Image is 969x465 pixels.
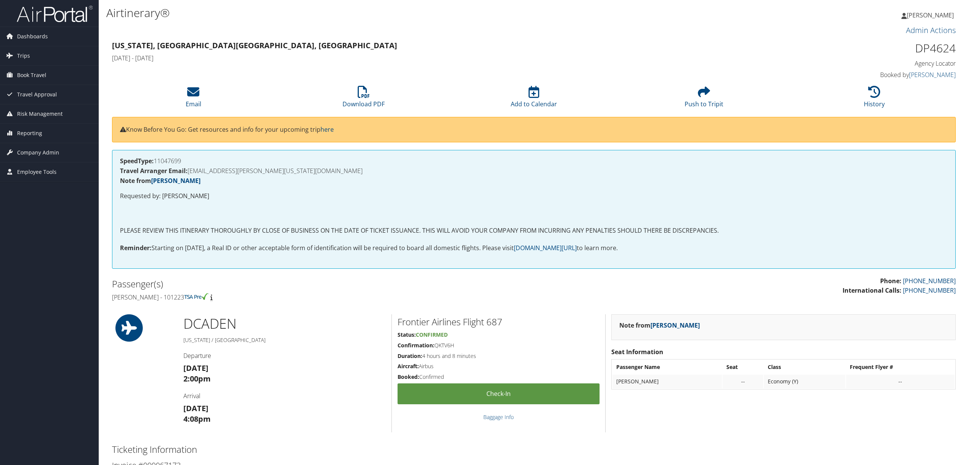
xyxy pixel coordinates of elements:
[120,177,200,185] strong: Note from
[416,331,448,338] span: Confirmed
[120,191,948,201] p: Requested by: [PERSON_NAME]
[17,5,93,23] img: airportal-logo.png
[903,277,956,285] a: [PHONE_NUMBER]
[650,321,700,329] a: [PERSON_NAME]
[112,40,397,50] strong: [US_STATE], [GEOGRAPHIC_DATA] [GEOGRAPHIC_DATA], [GEOGRAPHIC_DATA]
[909,71,956,79] a: [PERSON_NAME]
[726,378,759,385] div: --
[398,363,419,370] strong: Aircraft:
[183,363,208,373] strong: [DATE]
[764,375,845,388] td: Economy (Y)
[17,85,57,104] span: Travel Approval
[17,104,63,123] span: Risk Management
[17,27,48,46] span: Dashboards
[186,90,201,108] a: Email
[183,403,208,413] strong: [DATE]
[619,321,700,329] strong: Note from
[906,25,956,35] a: Admin Actions
[753,40,956,56] h1: DP4624
[17,143,59,162] span: Company Admin
[120,158,948,164] h4: 11047699
[120,226,948,236] p: PLEASE REVIEW THIS ITINERARY THOROUGHLY BY CLOSE OF BUSINESS ON THE DATE OF TICKET ISSUANCE. THIS...
[183,352,386,360] h4: Departure
[764,360,845,374] th: Class
[112,443,956,456] h2: Ticketing Information
[17,66,46,85] span: Book Travel
[320,125,334,134] a: here
[120,243,948,253] p: Starting on [DATE], a Real ID or other acceptable form of identification will be required to boar...
[342,90,385,108] a: Download PDF
[398,352,422,359] strong: Duration:
[112,293,528,301] h4: [PERSON_NAME] - 101223
[398,342,600,349] h5: QKTV6H
[183,336,386,344] h5: [US_STATE] / [GEOGRAPHIC_DATA]
[151,177,200,185] a: [PERSON_NAME]
[183,374,211,384] strong: 2:00pm
[106,5,676,21] h1: Airtinerary®
[685,90,723,108] a: Push to Tripit
[903,286,956,295] a: [PHONE_NUMBER]
[611,348,663,356] strong: Seat Information
[901,4,961,27] a: [PERSON_NAME]
[612,360,722,374] th: Passenger Name
[120,125,948,135] p: Know Before You Go: Get resources and info for your upcoming trip
[112,54,742,62] h4: [DATE] - [DATE]
[723,360,763,374] th: Seat
[120,157,154,165] strong: SpeedType:
[120,167,188,175] strong: Travel Arranger Email:
[398,383,600,404] a: Check-in
[184,293,209,300] img: tsa-precheck.png
[514,244,577,252] a: [DOMAIN_NAME][URL]
[483,413,514,421] a: Baggage Info
[907,11,954,19] span: [PERSON_NAME]
[398,373,419,380] strong: Booked:
[183,414,211,424] strong: 4:08pm
[398,373,600,381] h5: Confirmed
[612,375,722,388] td: [PERSON_NAME]
[880,277,901,285] strong: Phone:
[120,244,152,252] strong: Reminder:
[753,71,956,79] h4: Booked by
[112,277,528,290] h2: Passenger(s)
[864,90,885,108] a: History
[398,363,600,370] h5: Airbus
[753,59,956,68] h4: Agency Locator
[183,392,386,400] h4: Arrival
[183,314,386,333] h1: DCA DEN
[17,46,30,65] span: Trips
[398,331,416,338] strong: Status:
[17,162,57,181] span: Employee Tools
[511,90,557,108] a: Add to Calendar
[850,378,951,385] div: --
[120,168,948,174] h4: [EMAIL_ADDRESS][PERSON_NAME][US_STATE][DOMAIN_NAME]
[398,342,434,349] strong: Confirmation:
[398,352,600,360] h5: 4 hours and 8 minutes
[398,315,600,328] h2: Frontier Airlines Flight 687
[846,360,955,374] th: Frequent Flyer #
[17,124,42,143] span: Reporting
[843,286,901,295] strong: International Calls:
